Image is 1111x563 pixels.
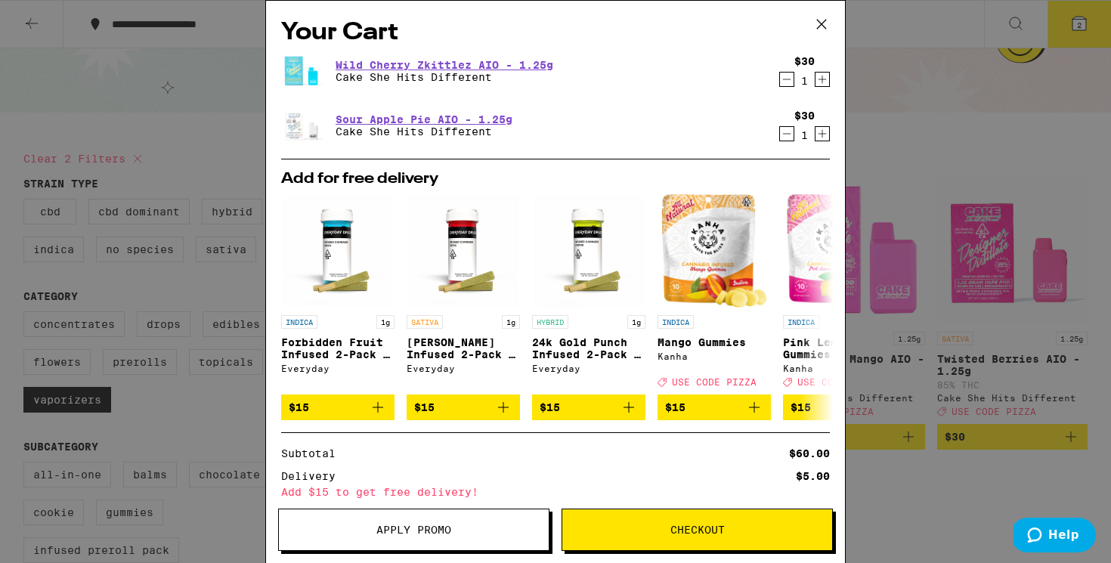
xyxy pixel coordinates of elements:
[670,524,725,535] span: Checkout
[797,377,882,387] span: USE CODE PIZZA
[658,315,694,329] p: INDICA
[407,394,520,420] button: Add to bag
[281,50,323,92] img: Cake She Hits Different - Wild Cherry Zkittlez AIO - 1.25g
[532,394,645,420] button: Add to bag
[779,72,794,87] button: Decrement
[281,487,830,497] div: Add $15 to get free delivery!
[665,401,685,413] span: $15
[532,363,645,373] div: Everyday
[532,194,645,308] img: Everyday - 24k Gold Punch Infused 2-Pack - 1g
[658,336,771,348] p: Mango Gummies
[532,315,568,329] p: HYBRID
[532,194,645,394] a: Open page for 24k Gold Punch Infused 2-Pack - 1g from Everyday
[815,72,830,87] button: Increment
[796,471,830,481] div: $5.00
[336,113,512,125] a: Sour Apple Pie AIO - 1.25g
[1014,518,1096,555] iframe: Opens a widget where you can find more information
[661,194,767,308] img: Kanha - Mango Gummies
[407,194,520,308] img: Everyday - Jack Herer Infused 2-Pack - 1g
[414,401,435,413] span: $15
[407,315,443,329] p: SATIVA
[281,394,395,420] button: Add to bag
[783,194,896,394] a: Open page for Pink Lemonade Gummies from Kanha
[281,471,346,481] div: Delivery
[281,104,323,147] img: Cake She Hits Different - Sour Apple Pie AIO - 1.25g
[289,401,309,413] span: $15
[502,315,520,329] p: 1g
[562,509,833,551] button: Checkout
[281,16,830,50] h2: Your Cart
[779,126,794,141] button: Decrement
[783,315,819,329] p: INDICA
[789,448,830,459] div: $60.00
[336,59,553,71] a: Wild Cherry Zkittlez AIO - 1.25g
[627,315,645,329] p: 1g
[407,194,520,394] a: Open page for Jack Herer Infused 2-Pack - 1g from Everyday
[281,194,395,308] img: Everyday - Forbidden Fruit Infused 2-Pack - 1g
[540,401,560,413] span: $15
[672,377,757,387] span: USE CODE PIZZA
[532,336,645,360] p: 24k Gold Punch Infused 2-Pack - 1g
[281,448,346,459] div: Subtotal
[658,351,771,361] div: Kanha
[794,129,815,141] div: 1
[794,55,815,67] div: $30
[791,401,811,413] span: $15
[783,363,896,373] div: Kanha
[376,524,451,535] span: Apply Promo
[794,110,815,122] div: $30
[336,125,512,138] p: Cake She Hits Different
[815,126,830,141] button: Increment
[783,336,896,360] p: Pink Lemonade Gummies
[783,394,896,420] button: Add to bag
[376,315,395,329] p: 1g
[278,509,549,551] button: Apply Promo
[658,194,771,394] a: Open page for Mango Gummies from Kanha
[281,194,395,394] a: Open page for Forbidden Fruit Infused 2-Pack - 1g from Everyday
[794,75,815,87] div: 1
[407,336,520,360] p: [PERSON_NAME] Infused 2-Pack - 1g
[407,363,520,373] div: Everyday
[281,172,830,187] h2: Add for free delivery
[336,71,553,83] p: Cake She Hits Different
[787,194,893,308] img: Kanha - Pink Lemonade Gummies
[658,394,771,420] button: Add to bag
[281,363,395,373] div: Everyday
[281,336,395,360] p: Forbidden Fruit Infused 2-Pack - 1g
